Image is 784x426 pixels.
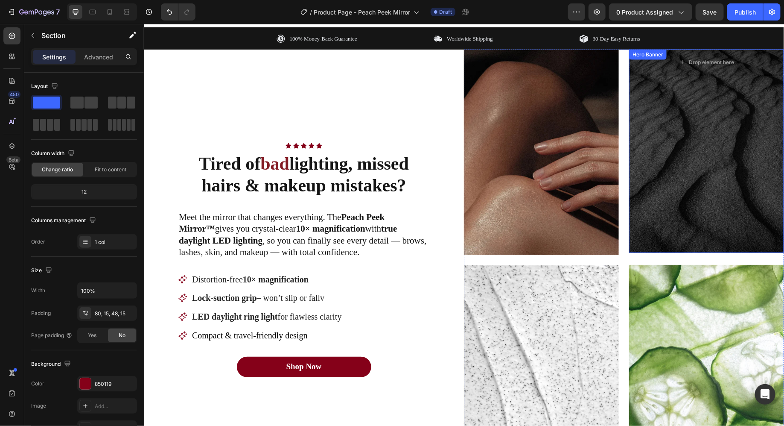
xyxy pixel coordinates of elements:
[119,332,125,339] span: No
[31,332,73,339] div: Page padding
[31,148,76,159] div: Column width
[93,333,227,353] a: Shop Now
[99,251,165,260] strong: 10× magnification
[6,156,20,163] div: Beta
[33,186,135,198] div: 12
[487,27,521,35] div: Hero Banner
[320,26,475,231] img: gempages_579896476411364100-a0e93b6d-9df4-4faf-a41d-b8b3af33a036.webp
[8,91,20,98] div: 450
[48,288,134,298] strong: LED daylight ring light
[41,30,111,41] p: Section
[616,8,673,17] span: 0 product assigned
[31,81,60,92] div: Layout
[95,238,135,246] div: 1 col
[696,3,724,21] button: Save
[485,26,640,229] div: Background Image
[3,3,64,21] button: 7
[48,250,198,261] p: Distortion-free
[31,380,44,388] div: Color
[42,53,66,62] p: Settings
[95,166,126,173] span: Fit to content
[35,200,253,221] strong: true daylight LED lighting
[88,332,96,339] span: Yes
[78,283,137,298] input: Auto
[31,402,46,410] div: Image
[31,287,45,294] div: Width
[439,8,452,16] span: Draft
[755,384,775,405] div: Open Intercom Messenger
[31,309,51,317] div: Padding
[734,8,756,17] div: Publish
[95,310,135,317] div: 80, 15, 48, 15
[609,3,692,21] button: 0 product assigned
[95,402,135,410] div: Add...
[48,307,163,317] span: Compact & travel-friendly design
[152,200,222,210] strong: 10× magnification
[48,270,113,279] strong: Lock-suction grip
[144,24,784,426] iframe: Design area
[42,166,73,173] span: Change ratio
[143,338,178,349] div: Shop Now
[48,288,198,299] p: for flawless clarity
[48,269,198,280] p: – won’t slip or fallv
[56,7,60,17] p: 7
[95,380,135,388] div: 850119
[703,9,717,16] span: Save
[310,8,312,17] span: /
[31,238,45,246] div: Order
[314,8,410,17] span: Product Page - Peach Peek Mirror
[31,265,54,276] div: Size
[31,215,98,226] div: Columns management
[545,35,591,42] div: Drop element here
[84,53,113,62] p: Advanced
[727,3,763,21] button: Publish
[31,358,73,370] div: Background
[161,3,195,21] div: Undo/Redo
